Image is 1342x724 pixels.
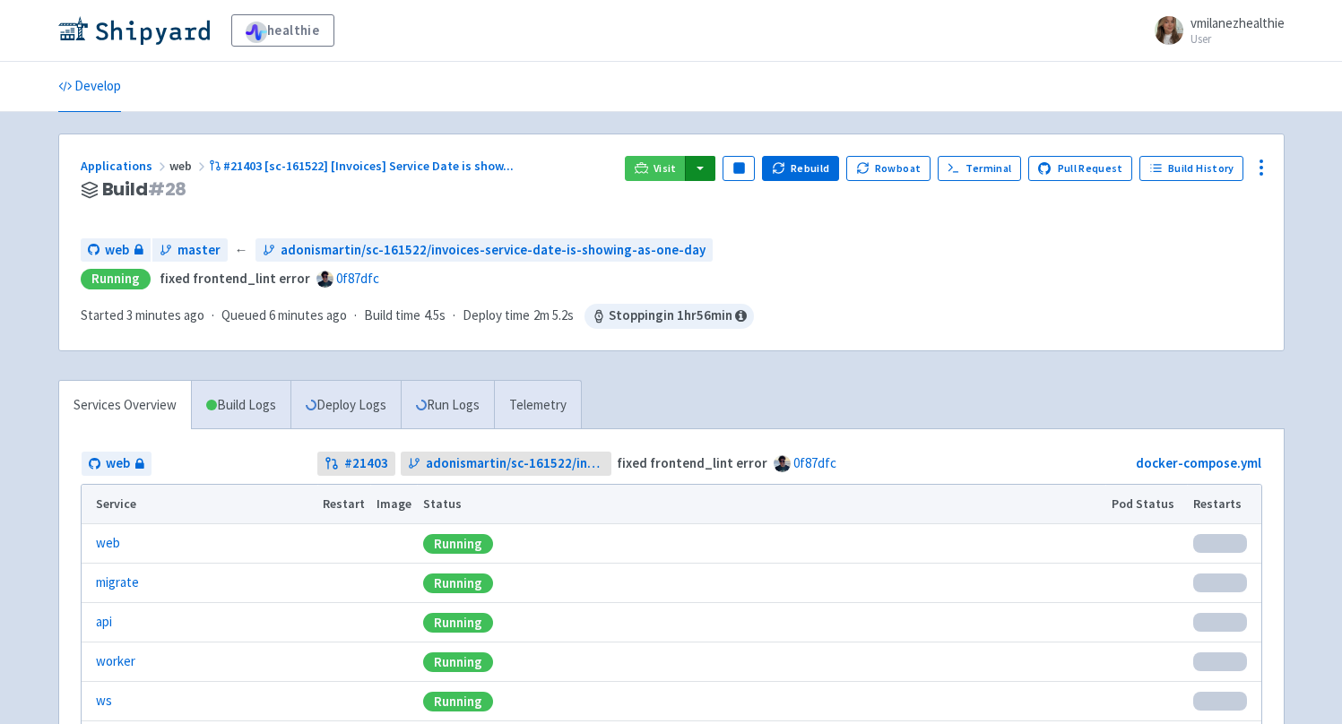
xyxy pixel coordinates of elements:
a: Terminal [938,156,1021,181]
a: web [82,452,152,476]
strong: fixed frontend_lint error [160,270,310,287]
a: #21403 [317,452,395,476]
a: healthie [231,14,334,47]
span: master [177,240,221,261]
button: Pause [723,156,755,181]
span: Build time [364,306,420,326]
a: web [81,238,151,263]
a: 0f87dfc [336,270,379,287]
a: worker [96,651,135,672]
span: web [106,453,130,474]
span: Build [102,179,187,200]
a: Build Logs [192,381,290,430]
span: 2m 5.2s [533,306,574,326]
span: adonismartin/sc-161522/invoices-service-date-is-showing-as-one-day [281,240,706,261]
a: Build History [1139,156,1243,181]
span: ← [235,240,248,261]
a: vmilanezhealthie User [1144,16,1285,45]
div: Running [81,269,151,289]
a: docker-compose.yml [1136,454,1261,471]
img: Shipyard logo [58,16,210,45]
strong: fixed frontend_lint error [617,454,767,471]
th: Service [82,485,317,524]
th: Status [417,485,1105,524]
span: 4.5s [424,306,446,326]
span: Deploy time [463,306,530,326]
span: adonismartin/sc-161522/invoices-service-date-is-showing-as-one-day [426,453,604,474]
a: adonismartin/sc-161522/invoices-service-date-is-showing-as-one-day [401,452,611,476]
a: Visit [625,156,686,181]
a: adonismartin/sc-161522/invoices-service-date-is-showing-as-one-day [255,238,713,263]
div: Running [423,652,493,672]
time: 3 minutes ago [126,306,204,323]
strong: # 21403 [344,453,388,474]
time: 6 minutes ago [269,306,347,323]
a: Run Logs [401,381,494,430]
a: migrate [96,573,139,593]
a: api [96,612,112,633]
a: Deploy Logs [290,381,401,430]
span: #21403 [sc-161522] [Invoices] Service Date is show ... [223,158,514,174]
a: master [152,238,228,263]
a: web [96,533,120,554]
span: Visit [654,161,677,176]
span: web [105,240,129,261]
div: Running [423,573,493,593]
span: Stopping in 1 hr 56 min [584,304,754,329]
div: Running [423,613,493,633]
a: #21403 [sc-161522] [Invoices] Service Date is show... [209,158,517,174]
button: Rebuild [762,156,839,181]
span: # 28 [148,177,187,202]
a: Pull Request [1028,156,1133,181]
a: ws [96,691,112,711]
a: Telemetry [494,381,581,430]
span: vmilanezhealthie [1190,14,1285,31]
th: Image [370,485,417,524]
button: Rowboat [846,156,931,181]
a: Services Overview [59,381,191,430]
span: web [169,158,209,174]
a: Develop [58,62,121,112]
span: Queued [221,306,347,323]
small: User [1190,33,1285,45]
div: Running [423,692,493,711]
th: Pod Status [1105,485,1187,524]
th: Restart [317,485,371,524]
a: 0f87dfc [793,454,836,471]
div: Running [423,534,493,554]
div: · · · [81,304,754,329]
a: Applications [81,158,169,174]
span: Started [81,306,204,323]
th: Restarts [1187,485,1260,524]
